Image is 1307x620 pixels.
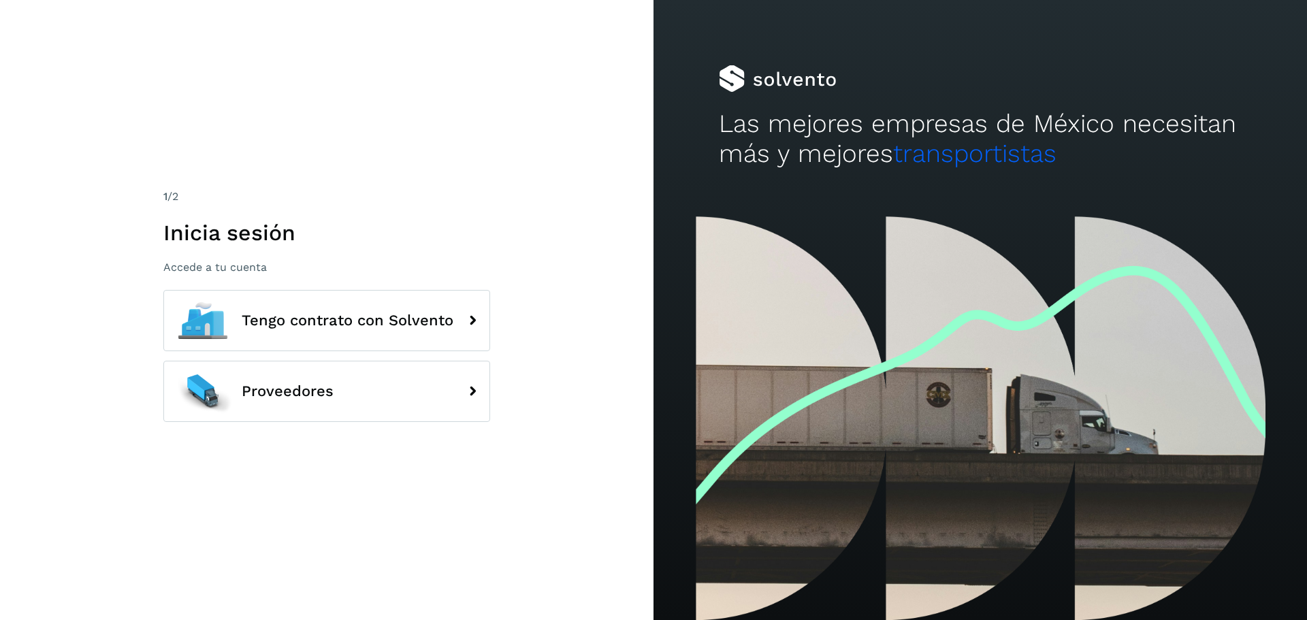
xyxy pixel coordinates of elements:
h1: Inicia sesión [163,220,490,246]
button: Tengo contrato con Solvento [163,290,490,351]
h2: Las mejores empresas de México necesitan más y mejores [719,109,1242,169]
span: 1 [163,190,167,203]
span: Proveedores [242,383,334,399]
div: /2 [163,189,490,205]
span: Tengo contrato con Solvento [242,312,453,329]
button: Proveedores [163,361,490,422]
span: transportistas [893,139,1056,168]
p: Accede a tu cuenta [163,261,490,274]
